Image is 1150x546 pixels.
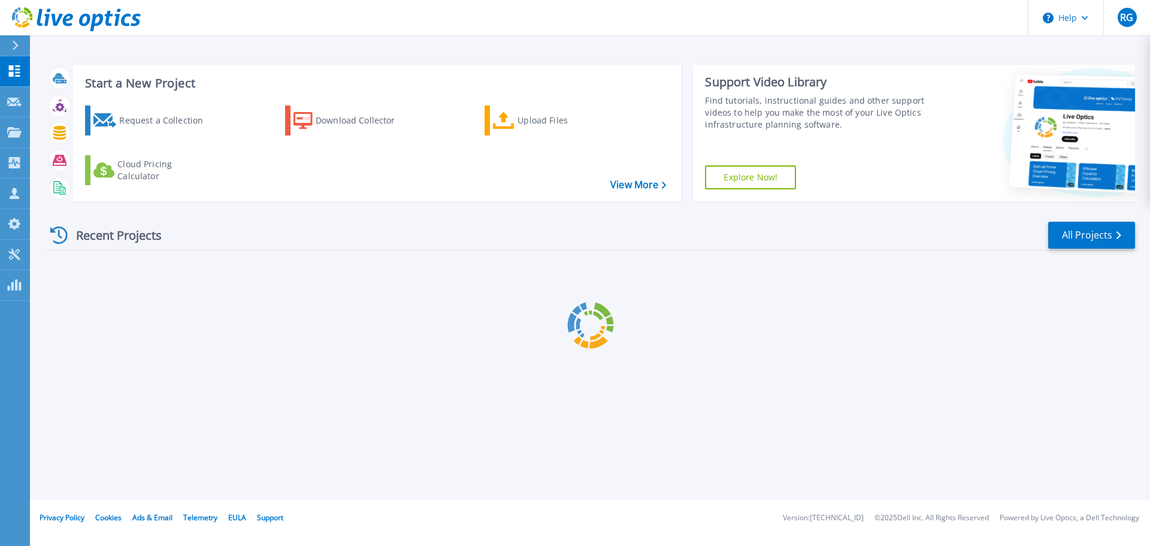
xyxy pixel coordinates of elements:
a: Cloud Pricing Calculator [85,155,219,185]
a: All Projects [1048,222,1135,249]
a: Cookies [95,512,122,523]
div: Request a Collection [119,108,215,132]
div: Cloud Pricing Calculator [117,158,213,182]
li: © 2025 Dell Inc. All Rights Reserved [874,514,989,522]
a: Download Collector [285,105,419,135]
span: RG [1120,13,1133,22]
div: Find tutorials, instructional guides and other support videos to help you make the most of your L... [705,95,930,131]
div: Download Collector [316,108,411,132]
li: Powered by Live Optics, a Dell Technology [1000,514,1139,522]
a: Explore Now! [705,165,796,189]
a: Support [257,512,283,523]
a: EULA [228,512,246,523]
div: Recent Projects [46,221,178,250]
div: Upload Files [517,108,613,132]
a: Request a Collection [85,105,219,135]
h3: Start a New Project [85,77,666,90]
a: Upload Files [485,105,618,135]
a: Telemetry [183,512,217,523]
li: Version: [TECHNICAL_ID] [783,514,864,522]
a: Ads & Email [132,512,172,523]
a: Privacy Policy [40,512,84,523]
a: View More [610,179,666,191]
div: Support Video Library [705,74,930,90]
